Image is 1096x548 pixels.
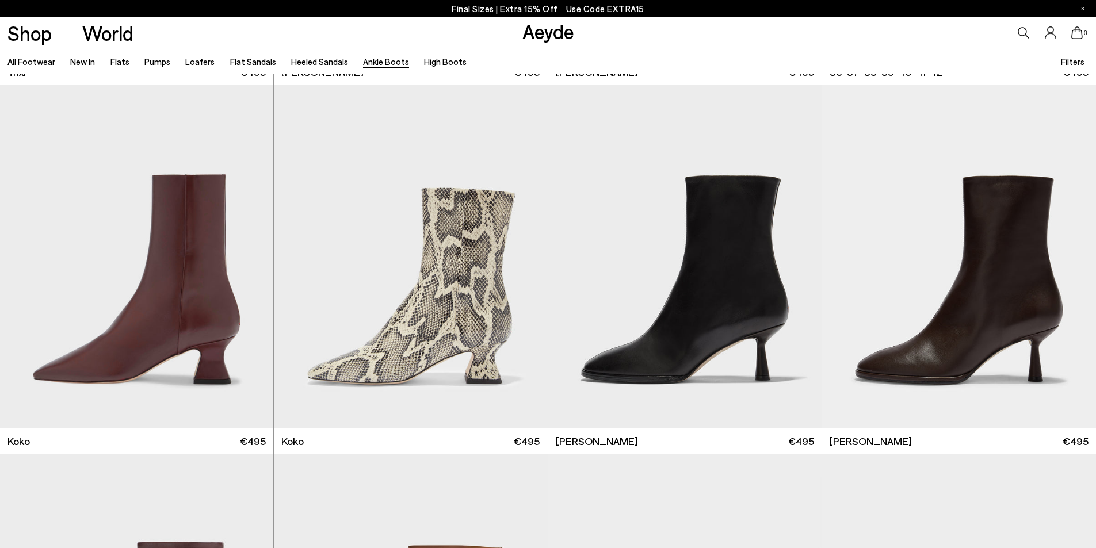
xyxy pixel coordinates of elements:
a: Flat Sandals [230,56,276,67]
a: Loafers [185,56,215,67]
span: 0 [1083,30,1089,36]
a: High Boots [424,56,467,67]
a: 0 [1071,26,1083,39]
a: Ankle Boots [363,56,409,67]
a: [PERSON_NAME] €495 [548,428,822,454]
a: Flats [110,56,129,67]
img: Dorothy Soft Sock Boots [822,85,1096,428]
a: Pumps [144,56,170,67]
span: €495 [1063,434,1089,449]
span: [PERSON_NAME] [556,434,638,449]
p: Final Sizes | Extra 15% Off [452,2,644,16]
span: Filters [1061,56,1084,67]
span: Navigate to /collections/ss25-final-sizes [566,3,644,14]
span: Koko [7,434,30,449]
span: Koko [281,434,304,449]
span: €495 [240,434,266,449]
a: Shop [7,23,52,43]
a: Heeled Sandals [291,56,348,67]
a: Koko €495 [274,428,547,454]
a: World [82,23,133,43]
span: €495 [788,434,814,449]
span: [PERSON_NAME] [830,434,912,449]
a: Aeyde [522,19,574,43]
img: Dorothy Soft Sock Boots [548,85,822,428]
a: [PERSON_NAME] €495 [822,428,1096,454]
span: €495 [514,434,540,449]
a: All Footwear [7,56,55,67]
a: New In [70,56,95,67]
img: Koko Regal Heel Boots [274,85,547,428]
